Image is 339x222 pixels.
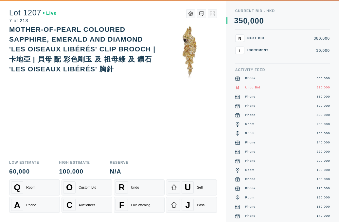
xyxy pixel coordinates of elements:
[238,36,241,40] span: N
[234,17,239,25] div: 3
[9,169,39,175] div: 60,000
[245,214,256,218] div: Phone
[316,186,330,191] div: 170,000
[316,95,330,99] div: 350,000
[245,205,256,209] div: Phone
[245,140,256,145] div: Phone
[316,140,330,145] div: 240,000
[245,95,256,99] div: Phone
[248,17,250,94] div: ,
[9,18,57,23] div: 7 of 213
[316,205,330,209] div: 150,000
[26,185,35,189] div: Room
[250,17,255,25] div: 0
[259,17,264,25] div: 0
[245,177,256,182] div: Phone
[110,161,129,164] div: Reserve
[114,197,165,213] button: FFair Warning
[255,17,259,25] div: 0
[62,179,112,195] button: OCustom Bid
[43,11,57,15] div: Live
[14,182,20,193] span: Q
[316,214,330,218] div: 140,000
[239,48,240,52] span: I
[235,46,244,54] button: I
[316,131,330,136] div: 260,000
[62,197,112,213] button: CAuctioneer
[245,150,256,154] div: Phone
[119,200,124,210] span: F
[245,159,256,163] div: Phone
[166,179,217,195] button: USell
[273,36,330,40] div: 380,000
[79,185,96,189] div: Custom Bid
[247,37,270,40] div: Next Bid
[110,169,129,175] div: N/A
[239,17,243,25] div: 5
[245,85,260,90] div: Undo Bid
[316,85,330,90] div: 320,000
[9,197,60,213] button: APhone
[316,122,330,127] div: 280,000
[316,159,330,163] div: 200,000
[316,150,330,154] div: 220,000
[59,169,90,175] div: 100,000
[245,168,255,173] div: Room
[9,161,39,164] div: Low Estimate
[59,161,90,164] div: High Estimate
[245,113,256,118] div: Phone
[235,68,330,72] div: Activity Feed
[66,200,73,210] span: C
[14,200,20,210] span: A
[247,49,270,52] div: Increment
[245,104,256,108] div: Phone
[114,179,165,195] button: RUndo
[245,131,255,136] div: Room
[9,9,57,17] div: Lot 1207
[235,34,244,42] button: N
[186,200,190,210] span: J
[131,203,151,207] div: Fair Warning
[273,48,330,52] div: 30,000
[26,203,36,207] div: Phone
[197,203,205,207] div: Pass
[316,104,330,108] div: 320,000
[316,177,330,182] div: 180,000
[9,179,60,195] button: QRoom
[245,122,255,127] div: Room
[245,195,255,200] div: Room
[245,186,256,191] div: Phone
[166,197,217,213] button: JPass
[316,168,330,173] div: 190,000
[235,9,330,13] div: Current Bid - HKD
[197,185,203,189] div: Sell
[9,26,155,73] div: MOTHER-OF-PEARL COLOURED SAPPHIRE, EMERALD AND DIAMOND 'LES OISEAUX LIBÉRÉS' CLIP BROOCH | 卡地亞 | ...
[119,182,125,193] span: R
[316,113,330,118] div: 300,000
[185,182,191,193] span: U
[234,25,239,32] div: 4
[243,17,248,25] div: 0
[131,185,139,189] div: Undo
[239,25,243,32] div: 6
[79,203,95,207] div: Auctioneer
[316,195,330,200] div: 160,000
[245,76,256,81] div: Phone
[316,76,330,81] div: 350,000
[66,182,73,193] span: O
